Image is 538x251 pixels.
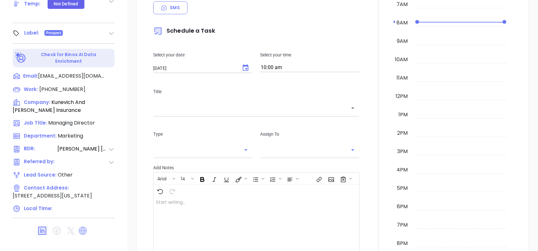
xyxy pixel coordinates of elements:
div: 8pm [396,240,409,247]
span: Font size [177,173,195,184]
img: Ai-Enrich-DaqCidB-.svg [15,52,26,63]
span: Local Time: [24,205,52,212]
div: 1pm [397,111,409,119]
div: 9am [396,37,409,45]
span: Insert Unordered List [249,173,266,184]
span: Fill color or set the text color [232,173,249,184]
p: Select your time [260,51,359,58]
div: 3pm [396,148,409,155]
span: Other [58,171,73,178]
span: Underline [220,173,232,184]
span: 14 [178,176,188,180]
span: Bold [196,173,207,184]
span: [EMAIL_ADDRESS][DOMAIN_NAME] [38,72,105,80]
span: Surveys [337,173,353,184]
input: MM/DD/YYYY [153,65,237,71]
div: 10am [394,56,409,63]
span: Insert link [313,173,324,184]
span: BDR: [24,145,57,153]
p: Select your date [153,51,253,58]
p: SMS [170,4,180,11]
div: 11am [395,74,409,82]
div: 7am [395,1,409,8]
div: 6pm [396,203,409,210]
div: 2pm [396,129,409,137]
div: 5pm [396,184,409,192]
span: Department: [24,132,56,139]
span: Align [284,173,300,184]
span: Marketing [58,132,83,139]
span: Undo [154,185,165,196]
div: Label: [24,28,39,38]
span: Contact Address: [24,184,69,191]
div: 8am [395,19,409,27]
div: 12pm [394,93,409,100]
span: Arial [154,176,170,180]
p: Type [153,131,253,138]
span: Company: [24,99,50,106]
span: [PHONE_NUMBER] [39,86,85,93]
span: Prospect [46,29,62,36]
button: 14 [178,173,190,184]
span: Schedule a Task [153,27,215,35]
button: Open [241,145,250,154]
button: Arial [154,173,171,184]
p: Title [153,88,359,95]
span: Insert Ordered List [266,173,283,184]
span: Managing Director [48,119,95,126]
p: Check for Binox AI Data Enrichment [27,51,110,65]
span: Work: [24,86,38,93]
p: Assign To [260,131,359,138]
div: 4pm [395,166,409,174]
span: Font family [154,173,177,184]
span: [STREET_ADDRESS][US_STATE] [13,192,92,199]
span: Redo [166,185,177,196]
span: Italic [208,173,220,184]
span: Email: [23,72,38,80]
span: Insert Image [325,173,336,184]
p: Add Notes [153,164,359,171]
button: Choose date, selected date is Oct 8, 2025 [239,61,252,74]
span: Referred by: [24,158,57,166]
div: 7pm [396,221,409,229]
span: Lead Source: [24,171,56,178]
button: Open [348,145,357,154]
span: [PERSON_NAME] [PERSON_NAME] [57,145,108,153]
span: Job Title: [24,119,47,126]
button: Open [348,104,357,113]
span: Kunevich And [PERSON_NAME] Insurance [13,99,85,114]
